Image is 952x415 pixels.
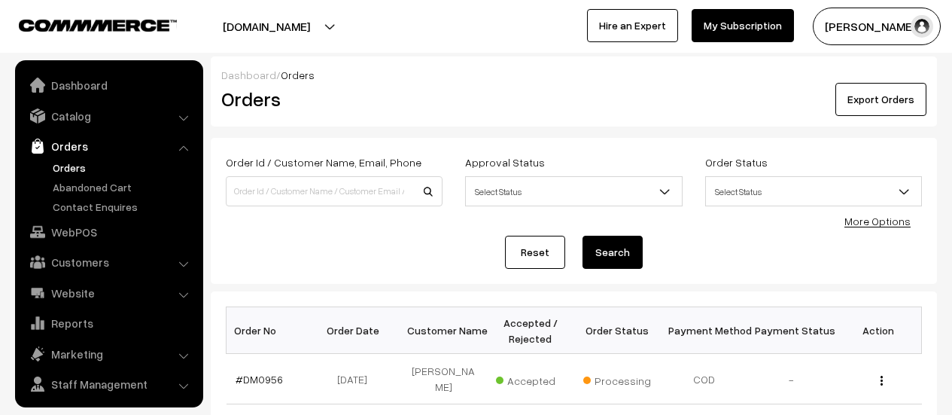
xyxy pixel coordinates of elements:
a: COMMMERCE [19,15,151,33]
a: Dashboard [19,72,198,99]
h2: Orders [221,87,441,111]
a: Catalog [19,102,198,130]
button: [DOMAIN_NAME] [170,8,363,45]
span: Select Status [705,176,922,206]
a: Orders [19,133,198,160]
span: Select Status [706,179,921,205]
div: / [221,67,926,83]
td: - [748,354,835,404]
img: user [911,15,933,38]
span: Select Status [465,176,682,206]
td: COD [661,354,748,404]
th: Order Status [574,307,662,354]
a: Marketing [19,340,198,368]
th: Payment Status [748,307,835,354]
a: Contact Enquires [49,199,198,215]
td: [PERSON_NAME] [400,354,488,404]
span: Accepted [496,369,571,389]
input: Order Id / Customer Name / Customer Email / Customer Phone [226,176,443,206]
a: Website [19,279,198,307]
a: Hire an Expert [587,9,678,42]
th: Payment Method [661,307,748,354]
a: WebPOS [19,218,198,246]
td: [DATE] [313,354,400,404]
img: Menu [881,376,883,386]
button: Export Orders [835,83,926,116]
img: COMMMERCE [19,20,177,31]
span: Processing [583,369,658,389]
a: Customers [19,249,198,276]
a: My Subscription [692,9,794,42]
a: Abandoned Cart [49,179,198,195]
label: Order Status [705,154,768,170]
label: Order Id / Customer Name, Email, Phone [226,154,421,170]
a: More Options [844,215,911,227]
th: Accepted / Rejected [487,307,574,354]
button: [PERSON_NAME] [813,8,941,45]
a: Staff Management [19,371,198,398]
button: Search [582,236,643,269]
th: Order No [227,307,314,354]
a: #DM0956 [236,373,283,386]
span: Select Status [466,179,681,205]
label: Approval Status [465,154,545,170]
a: Orders [49,160,198,175]
a: Reports [19,310,198,337]
a: Reset [505,236,565,269]
th: Action [835,307,922,354]
span: Orders [281,69,315,81]
a: Dashboard [221,69,276,81]
th: Order Date [313,307,400,354]
th: Customer Name [400,307,488,354]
